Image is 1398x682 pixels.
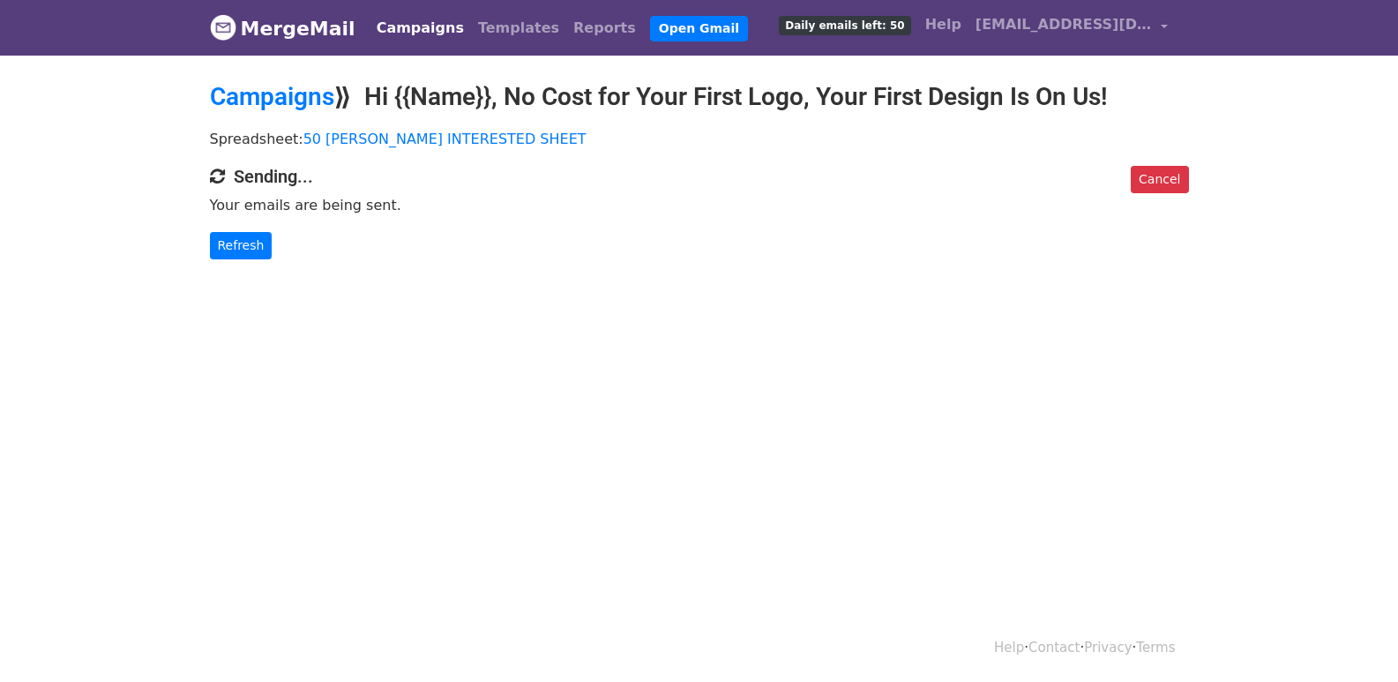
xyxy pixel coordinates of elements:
a: Contact [1028,640,1080,656]
a: Cancel [1131,166,1188,193]
p: Spreadsheet: [210,130,1189,148]
a: Campaigns [370,11,471,46]
a: Refresh [210,232,273,259]
h2: ⟫ Hi {{Name}}, No Cost for Your First Logo, Your First Design Is On Us! [210,82,1189,112]
h4: Sending... [210,166,1189,187]
span: [EMAIL_ADDRESS][DOMAIN_NAME] [976,14,1152,35]
a: Reports [566,11,643,46]
a: Help [918,7,968,42]
a: Campaigns [210,82,334,111]
a: [EMAIL_ADDRESS][DOMAIN_NAME] [968,7,1175,49]
p: Your emails are being sent. [210,196,1189,214]
a: MergeMail [210,10,355,47]
span: Daily emails left: 50 [779,16,910,35]
a: Help [994,640,1024,656]
img: MergeMail logo [210,14,236,41]
a: 50 [PERSON_NAME] INTERESTED SHEET [303,131,587,147]
a: Terms [1136,640,1175,656]
a: Open Gmail [650,16,748,41]
a: Privacy [1084,640,1132,656]
a: Daily emails left: 50 [772,7,917,42]
a: Templates [471,11,566,46]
